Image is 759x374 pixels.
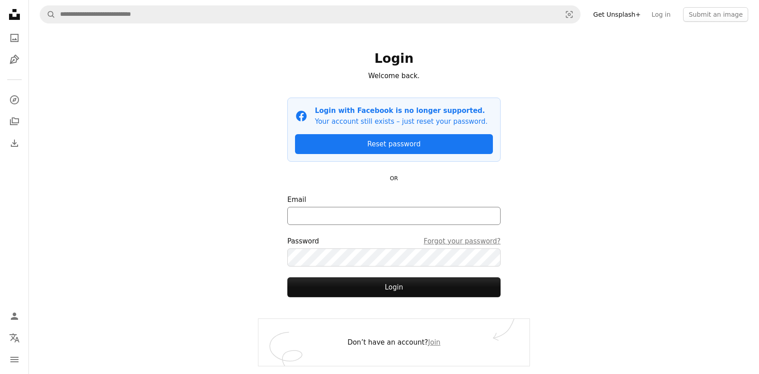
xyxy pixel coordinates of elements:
a: Join [428,338,440,346]
button: Search Unsplash [40,6,56,23]
a: Log in [646,7,676,22]
a: Forgot your password? [424,236,501,247]
button: Submit an image [683,7,748,22]
a: Collections [5,112,23,131]
button: Menu [5,351,23,369]
p: Your account still exists – just reset your password. [315,116,487,127]
button: Visual search [558,6,580,23]
a: Explore [5,91,23,109]
small: OR [390,175,398,182]
button: Language [5,329,23,347]
a: Reset password [295,134,493,154]
input: PasswordForgot your password? [287,248,501,266]
p: Login with Facebook is no longer supported. [315,105,487,116]
label: Email [287,194,501,225]
a: Download History [5,134,23,152]
div: Password [287,236,501,247]
a: Get Unsplash+ [588,7,646,22]
p: Welcome back. [287,70,501,81]
a: Home — Unsplash [5,5,23,25]
button: Login [287,277,501,297]
a: Log in / Sign up [5,307,23,325]
input: Email [287,207,501,225]
a: Photos [5,29,23,47]
h1: Login [287,51,501,67]
form: Find visuals sitewide [40,5,581,23]
div: Don’t have an account? [258,319,529,366]
a: Illustrations [5,51,23,69]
